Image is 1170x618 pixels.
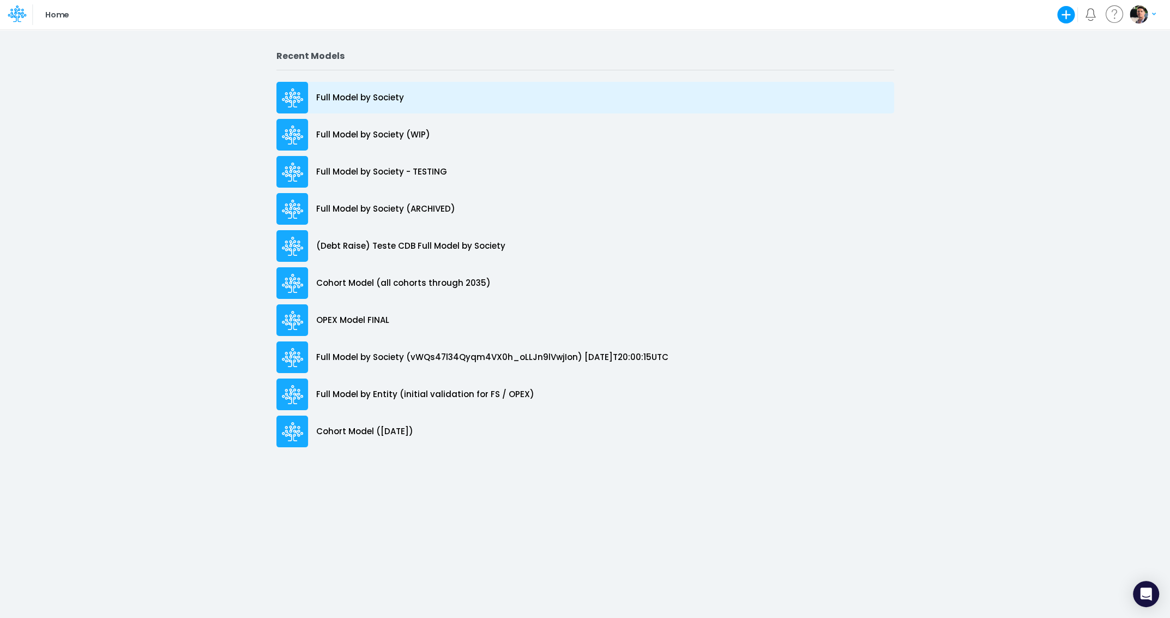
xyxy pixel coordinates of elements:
h2: Recent Models [276,51,894,61]
a: Full Model by Society [276,79,894,116]
p: OPEX Model FINAL [316,314,389,327]
p: Cohort Model ([DATE]) [316,425,413,438]
a: Cohort Model ([DATE]) [276,413,894,450]
p: Full Model by Society [316,92,404,104]
a: Full Model by Society (vWQs47l34Qyqm4VX0h_oLLJn9lVwjIon) [DATE]T20:00:15UTC [276,339,894,376]
a: Full Model by Society (WIP) [276,116,894,153]
p: Full Model by Society (vWQs47l34Qyqm4VX0h_oLLJn9lVwjIon) [DATE]T20:00:15UTC [316,351,668,364]
p: Full Model by Entity (initial validation for FS / OPEX) [316,388,534,401]
p: Full Model by Society (WIP) [316,129,430,141]
a: (Debt Raise) Teste CDB Full Model by Society [276,227,894,265]
p: Home [45,9,69,21]
p: Full Model by Society (ARCHIVED) [316,203,455,215]
a: Full Model by Society (ARCHIVED) [276,190,894,227]
a: Cohort Model (all cohorts through 2035) [276,265,894,302]
a: Full Model by Entity (initial validation for FS / OPEX) [276,376,894,413]
p: (Debt Raise) Teste CDB Full Model by Society [316,240,505,253]
div: Open Intercom Messenger [1133,581,1159,607]
p: Cohort Model (all cohorts through 2035) [316,277,491,290]
a: OPEX Model FINAL [276,302,894,339]
a: Notifications [1084,8,1097,21]
a: Full Model by Society - TESTING [276,153,894,190]
p: Full Model by Society - TESTING [316,166,447,178]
